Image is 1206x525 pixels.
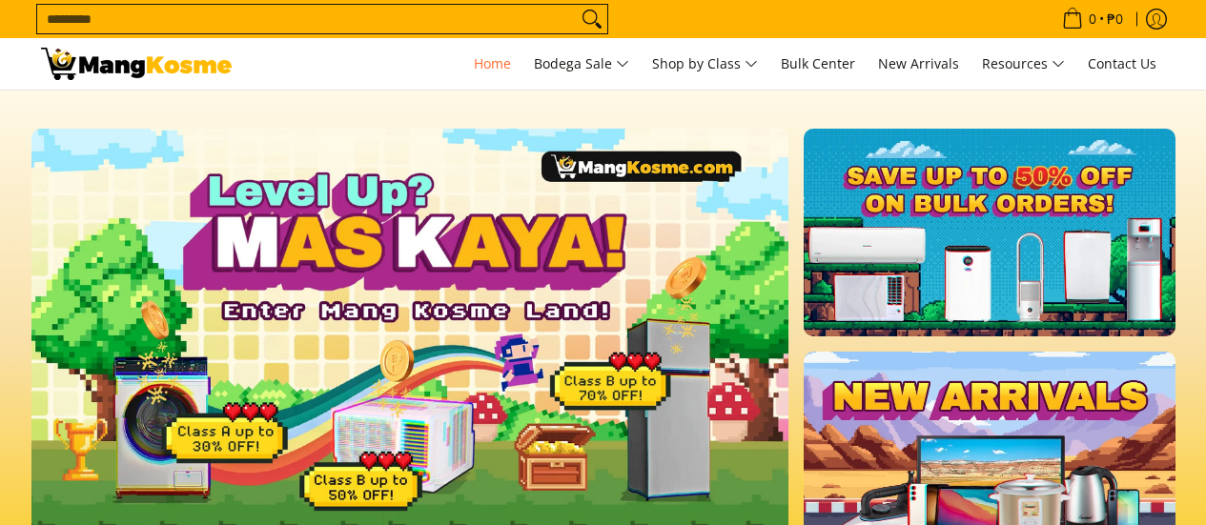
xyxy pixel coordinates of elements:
span: • [1056,9,1129,30]
span: New Arrivals [878,54,959,72]
span: Home [474,54,511,72]
nav: Main Menu [251,38,1166,90]
a: Bodega Sale [524,38,639,90]
a: Contact Us [1078,38,1166,90]
span: Shop by Class [652,52,758,76]
a: New Arrivals [869,38,969,90]
img: Mang Kosme: Your Home Appliances Warehouse Sale Partner! [41,48,232,80]
a: Shop by Class [643,38,767,90]
button: Search [577,5,607,33]
span: Bulk Center [781,54,855,72]
a: Home [464,38,521,90]
a: Resources [972,38,1074,90]
span: Bodega Sale [534,52,629,76]
span: Contact Us [1088,54,1156,72]
span: Resources [982,52,1065,76]
a: Bulk Center [771,38,865,90]
span: 0 [1086,12,1099,26]
span: ₱0 [1104,12,1126,26]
